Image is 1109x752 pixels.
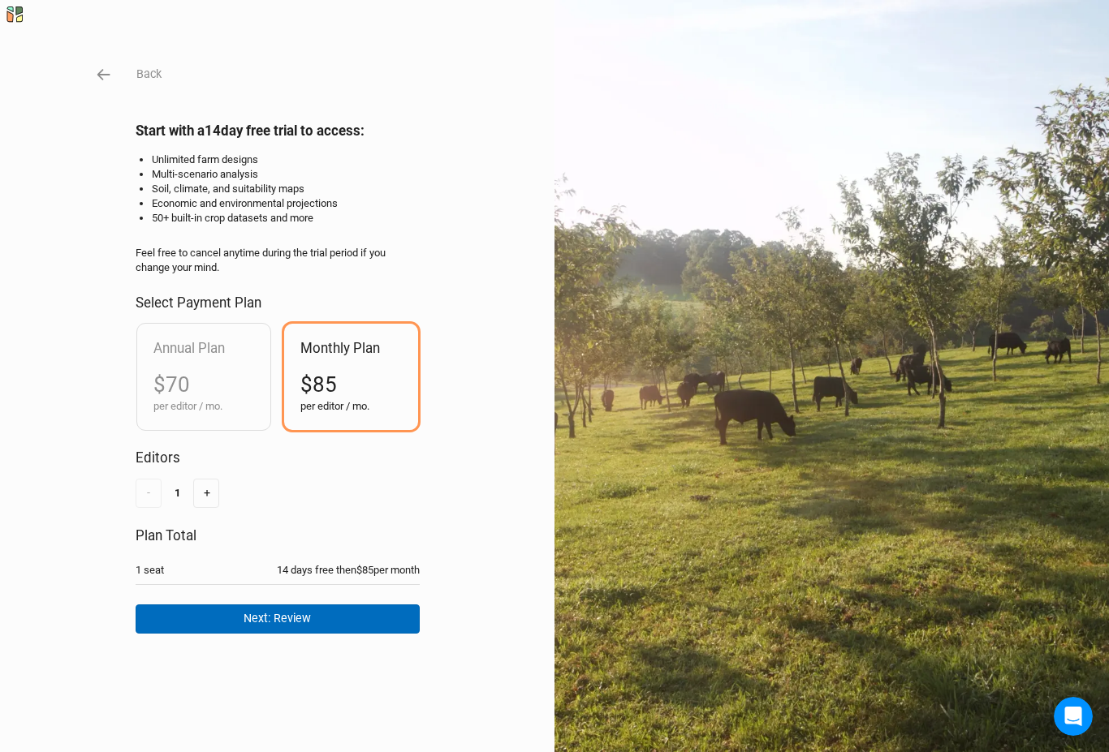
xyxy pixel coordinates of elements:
div: Monthly Plan$85per editor / mo. [284,324,418,430]
li: Multi-scenario analysis [152,167,420,182]
li: 50+ built-in crop datasets and more [152,211,420,226]
div: 14 days free then $85 per month [277,563,420,578]
li: Soil, climate, and suitability maps [152,182,420,196]
span: $70 [153,372,190,397]
h2: Editors [136,449,420,466]
iframe: Intercom live chat [1054,697,1093,736]
li: Economic and environmental projections [152,196,420,211]
div: 1 seat [136,563,164,578]
button: Back [136,65,162,84]
h2: Start with a 14 day free trial to access: [136,122,420,139]
div: per editor / mo. [153,399,255,414]
button: + [193,479,219,507]
h2: Annual Plan [153,340,255,356]
span: $85 [300,372,337,397]
button: - [136,479,162,507]
h2: Select Payment Plan [136,294,420,311]
div: per editor / mo. [300,399,402,414]
button: Next: Review [136,604,420,633]
h2: Monthly Plan [300,340,402,356]
div: Annual Plan$70per editor / mo. [137,324,271,430]
h2: Plan Total [136,527,420,544]
div: Feel free to cancel anytime during the trial period if you change your mind. [136,246,420,275]
li: Unlimited farm designs [152,153,420,167]
div: 1 [175,486,180,501]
